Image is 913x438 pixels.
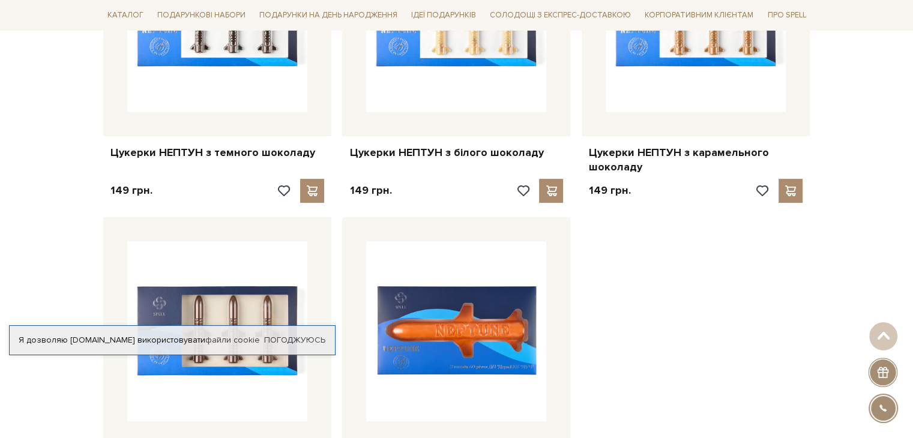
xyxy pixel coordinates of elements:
[349,184,391,197] p: 149 грн.
[152,6,250,25] a: Подарункові набори
[10,335,335,346] div: Я дозволяю [DOMAIN_NAME] використовувати
[103,6,148,25] a: Каталог
[264,335,325,346] a: Погоджуюсь
[589,184,631,197] p: 149 грн.
[640,6,758,25] a: Корпоративним клієнтам
[205,335,260,345] a: файли cookie
[110,184,152,197] p: 149 грн.
[485,5,636,25] a: Солодощі з експрес-доставкою
[110,146,324,160] a: Цукерки НЕПТУН з темного шоколаду
[349,146,563,160] a: Цукерки НЕПТУН з білого шоколаду
[762,6,810,25] a: Про Spell
[589,146,803,174] a: Цукерки НЕПТУН з карамельного шоколаду
[406,6,481,25] a: Ідеї подарунків
[255,6,402,25] a: Подарунки на День народження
